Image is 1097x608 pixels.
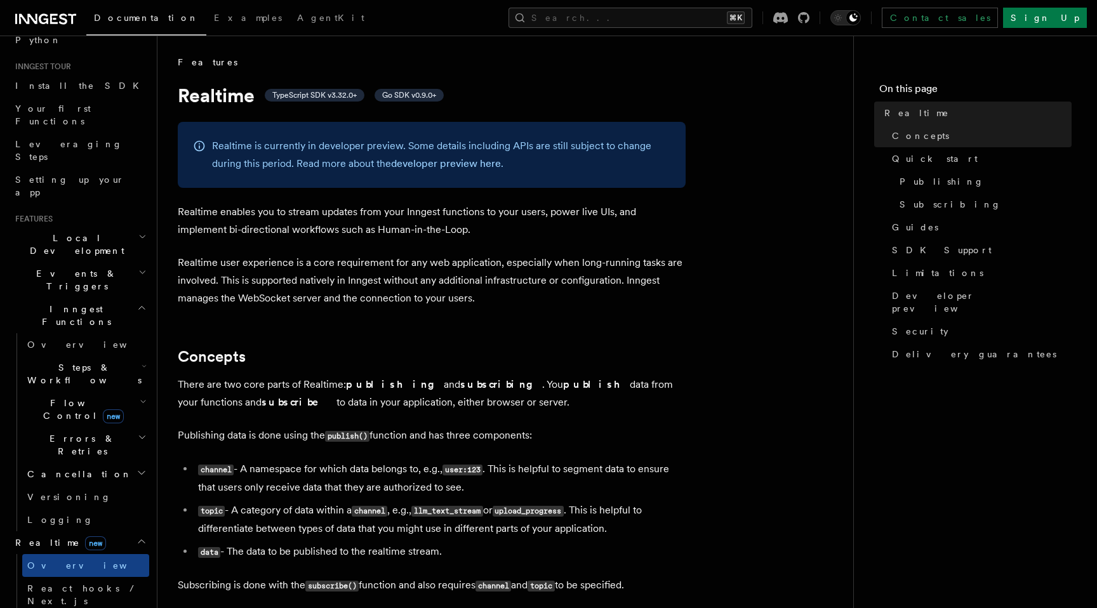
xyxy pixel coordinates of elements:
[22,508,149,531] a: Logging
[194,501,686,538] li: - A category of data within a , e.g., or . This is helpful to differentiate between types of data...
[214,13,282,23] span: Examples
[27,340,158,350] span: Overview
[887,216,1072,239] a: Guides
[892,244,992,256] span: SDK Support
[894,170,1072,193] a: Publishing
[900,175,984,188] span: Publishing
[892,129,949,142] span: Concepts
[22,427,149,463] button: Errors & Retries
[22,333,149,356] a: Overview
[178,348,246,366] a: Concepts
[882,8,998,28] a: Contact sales
[22,356,149,392] button: Steps & Workflows
[442,465,482,475] code: user:123
[900,198,1001,211] span: Subscribing
[305,581,359,591] code: subscribe()
[10,303,137,328] span: Inngest Functions
[297,13,364,23] span: AgentKit
[22,468,132,480] span: Cancellation
[178,203,686,239] p: Realtime enables you to stream updates from your Inngest functions to your users, power live UIs,...
[86,4,206,36] a: Documentation
[103,409,124,423] span: new
[15,175,124,197] span: Setting up your app
[27,583,140,606] span: React hooks / Next.js
[10,298,149,333] button: Inngest Functions
[10,74,149,97] a: Install the SDK
[830,10,861,25] button: Toggle dark mode
[887,124,1072,147] a: Concepts
[178,84,686,107] h1: Realtime
[887,343,1072,366] a: Delivery guarantees
[22,463,149,486] button: Cancellation
[10,227,149,262] button: Local Development
[10,214,53,224] span: Features
[22,361,142,387] span: Steps & Workflows
[10,168,149,204] a: Setting up your app
[198,465,234,475] code: channel
[212,137,670,173] p: Realtime is currently in developer preview. Some details including APIs are still subject to chan...
[10,333,149,531] div: Inngest Functions
[10,97,149,133] a: Your first Functions
[15,103,91,126] span: Your first Functions
[887,261,1072,284] a: Limitations
[27,492,111,502] span: Versioning
[892,325,948,338] span: Security
[892,152,978,165] span: Quick start
[727,11,745,24] kbd: ⌘K
[493,506,564,517] code: upload_progress
[85,536,106,550] span: new
[10,531,149,554] button: Realtimenew
[178,376,686,411] p: There are two core parts of Realtime: and . You data from your functions and to data in your appl...
[94,13,199,23] span: Documentation
[15,81,147,91] span: Install the SDK
[10,262,149,298] button: Events & Triggers
[178,254,686,307] p: Realtime user experience is a core requirement for any web application, especially when long-runn...
[178,426,686,445] p: Publishing data is done using the function and has three components:
[894,193,1072,216] a: Subscribing
[382,90,436,100] span: Go SDK v0.9.0+
[887,320,1072,343] a: Security
[272,90,357,100] span: TypeScript SDK v3.32.0+
[178,576,686,595] p: Subscribing is done with the function and also requires and to be specified.
[391,157,501,169] a: developer preview here
[22,397,140,422] span: Flow Control
[198,547,220,558] code: data
[15,35,62,45] span: Python
[411,506,482,517] code: llm_text_stream
[10,536,106,549] span: Realtime
[27,515,93,525] span: Logging
[460,378,542,390] strong: subscribing
[325,431,369,442] code: publish()
[887,284,1072,320] a: Developer preview
[22,554,149,577] a: Overview
[509,8,752,28] button: Search...⌘K
[10,29,149,51] a: Python
[206,4,289,34] a: Examples
[194,460,686,496] li: - A namespace for which data belongs to, e.g., . This is helpful to segment data to ensure that u...
[892,221,938,234] span: Guides
[10,267,138,293] span: Events & Triggers
[352,506,387,517] code: channel
[892,348,1056,360] span: Delivery guarantees
[194,543,686,561] li: - The data to be published to the realtime stream.
[887,147,1072,170] a: Quick start
[22,486,149,508] a: Versioning
[563,378,630,390] strong: publish
[892,289,1072,315] span: Developer preview
[178,56,237,69] span: Features
[15,139,123,162] span: Leveraging Steps
[1003,8,1087,28] a: Sign Up
[879,81,1072,102] h4: On this page
[879,102,1072,124] a: Realtime
[198,506,225,517] code: topic
[10,62,71,72] span: Inngest tour
[475,581,511,591] code: channel
[289,4,372,34] a: AgentKit
[10,133,149,168] a: Leveraging Steps
[887,239,1072,261] a: SDK Support
[10,232,138,257] span: Local Development
[884,107,949,119] span: Realtime
[22,392,149,427] button: Flow Controlnew
[892,267,983,279] span: Limitations
[262,396,336,408] strong: subscribe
